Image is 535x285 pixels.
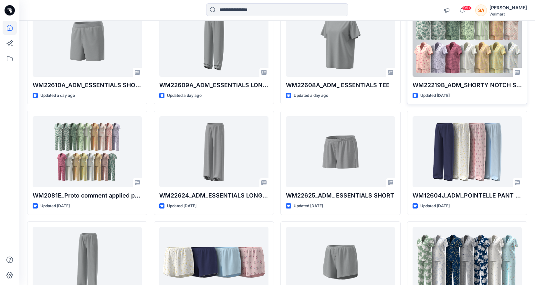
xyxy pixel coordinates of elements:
p: Updated [DATE] [420,203,450,209]
div: [PERSON_NAME] [489,4,527,12]
p: WM22624_ADM_ESSENTIALS LONG PANT [159,191,268,200]
a: WM22610A_ADM_ESSENTIALS SHORT [33,6,142,77]
a: WM22608A_ADM_ ESSENTIALS TEE [286,6,395,77]
div: SA [475,5,487,16]
a: WM22625_ADM_ ESSENTIALS SHORT [286,116,395,187]
div: Walmart [489,12,527,16]
p: Updated a day ago [167,92,202,99]
a: WM22609A_ADM_ESSENTIALS LONG PANT [159,6,268,77]
p: Updated a day ago [40,92,75,99]
p: WM22609A_ADM_ESSENTIALS LONG PANT [159,81,268,90]
p: WM22608A_ADM_ ESSENTIALS TEE [286,81,395,90]
p: Updated [DATE] [294,203,323,209]
p: WM22610A_ADM_ESSENTIALS SHORT [33,81,142,90]
p: Updated [DATE] [167,203,196,209]
span: 99+ [462,5,472,11]
a: WM22624_ADM_ESSENTIALS LONG PANT [159,116,268,187]
p: WM22625_ADM_ ESSENTIALS SHORT [286,191,395,200]
a: WM12604J_ADM_POINTELLE PANT -FAUX FLY & BUTTONS + PICOT_COLORWAY [413,116,522,187]
p: Updated [DATE] [420,92,450,99]
p: Updated a day ago [294,92,328,99]
a: WM2081E_Proto comment applied pattern_COLORWAY [33,116,142,187]
p: Updated [DATE] [40,203,70,209]
p: WM22219B_ADM_SHORTY NOTCH SET_COLORWAY [413,81,522,90]
p: WM2081E_Proto comment applied pattern_COLORWAY [33,191,142,200]
p: WM12604J_ADM_POINTELLE PANT -FAUX FLY & BUTTONS + PICOT_COLORWAY [413,191,522,200]
a: WM22219B_ADM_SHORTY NOTCH SET_COLORWAY [413,6,522,77]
